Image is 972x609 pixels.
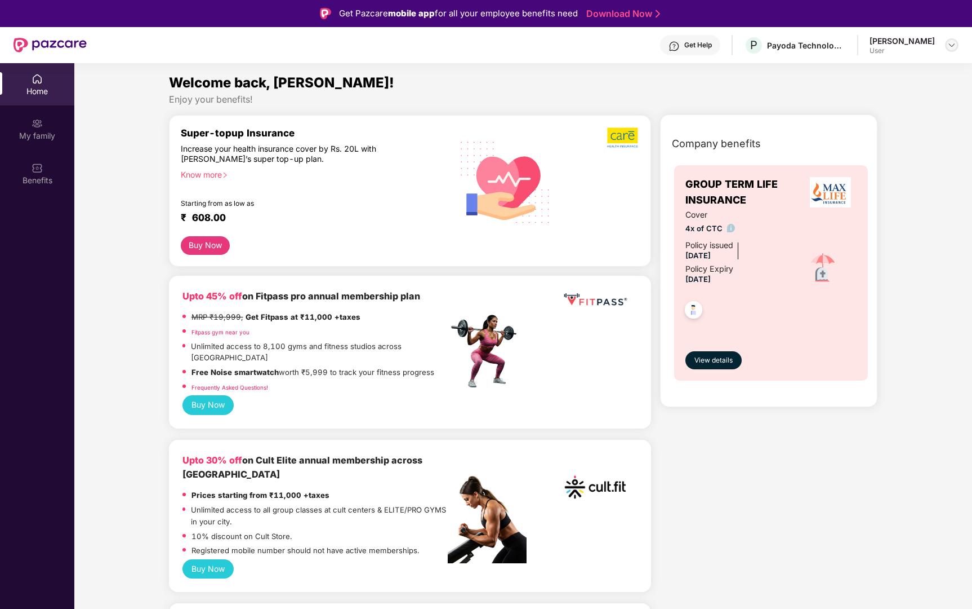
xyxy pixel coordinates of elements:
[181,170,442,178] div: Know more
[181,144,400,165] div: Increase your health insurance cover by Rs. 20L with [PERSON_NAME]’s super top-up plan.
[191,504,448,527] p: Unlimited access to all group classes at cult centers & ELITE/PRO GYMS in your city.
[586,8,657,20] a: Download Now
[672,136,761,152] span: Company benefits
[32,118,43,129] img: svg+xml;base64,PHN2ZyB3aWR0aD0iMjAiIGhlaWdodD0iMjAiIHZpZXdCb3g9IjAgMCAyMCAyMCIgZmlsbD0ibm9uZSIgeG...
[947,41,956,50] img: svg+xml;base64,PHN2ZyBpZD0iRHJvcGRvd24tMzJ4MzIiIHhtbG5zPSJodHRwOi8vd3d3LnczLm9yZy8yMDAwL3N2ZyIgd2...
[182,290,242,302] b: Upto 45% off
[767,40,846,51] div: Payoda Technologies
[246,312,360,321] strong: Get Fitpass at ₹11,000 +taxes
[191,531,292,542] p: 10% discount on Cult Store.
[452,127,559,236] img: svg+xml;base64,PHN2ZyB4bWxucz0iaHR0cDovL3d3dy53My5vcmcvMjAwMC9zdmciIHhtbG5zOnhsaW5rPSJodHRwOi8vd3...
[684,41,712,50] div: Get Help
[870,46,935,55] div: User
[32,162,43,174] img: svg+xml;base64,PHN2ZyBpZD0iQmVuZWZpdHMiIHhtbG5zPSJodHRwOi8vd3d3LnczLm9yZy8yMDAwL3N2ZyIgd2lkdGg9Ij...
[181,127,448,139] div: Super-topup Insurance
[169,94,878,105] div: Enjoy your benefits!
[607,127,639,148] img: b5dec4f62d2307b9de63beb79f102df3.png
[656,8,660,20] img: Stroke
[750,38,757,52] span: P
[668,41,680,52] img: svg+xml;base64,PHN2ZyBpZD0iSGVscC0zMngzMiIgeG1sbnM9Imh0dHA6Ly93d3cudzMub3JnLzIwMDAvc3ZnIiB3aWR0aD...
[685,239,733,251] div: Policy issued
[182,395,234,414] button: Buy Now
[191,545,420,557] p: Registered mobile number should not have active memberships.
[191,384,268,391] a: Frequently Asked Questions!
[182,559,234,579] button: Buy Now
[181,199,400,207] div: Starting from as low as
[680,298,707,325] img: svg+xml;base64,PHN2ZyB4bWxucz0iaHR0cDovL3d3dy53My5vcmcvMjAwMC9zdmciIHdpZHRoPSI0OC45NDMiIGhlaWdodD...
[191,329,249,336] a: Fitpass gym near you
[870,36,935,46] div: [PERSON_NAME]
[685,209,790,221] span: Cover
[222,172,228,178] span: right
[14,38,87,52] img: New Pazcare Logo
[182,454,242,466] b: Upto 30% off
[561,453,629,521] img: cult.png
[561,289,629,310] img: fppp.png
[181,211,437,225] div: ₹ 608.00
[191,367,434,378] p: worth ₹5,999 to track your fitness progress
[32,73,43,85] img: svg+xml;base64,PHN2ZyBpZD0iSG9tZSIgeG1sbnM9Imh0dHA6Ly93d3cudzMub3JnLzIwMDAvc3ZnIiB3aWR0aD0iMjAiIG...
[191,368,279,377] strong: Free Noise smartwatch
[191,491,329,500] strong: Prices starting from ₹11,000 +taxes
[181,236,230,255] button: Buy Now
[694,355,733,366] span: View details
[320,8,331,19] img: Logo
[685,275,711,284] span: [DATE]
[685,223,790,235] span: 4x of CTC
[191,341,448,364] p: Unlimited access to 8,100 gyms and fitness studios across [GEOGRAPHIC_DATA]
[810,177,850,208] img: insurerLogo
[182,290,420,302] b: on Fitpass pro annual membership plan
[685,176,804,209] span: GROUP TERM LIFE INSURANCE
[685,251,711,260] span: [DATE]
[448,312,527,391] img: fpp.png
[339,7,578,20] div: Get Pazcare for all your employee benefits need
[169,74,394,91] span: Welcome back, [PERSON_NAME]!
[803,249,842,288] img: icon
[448,476,527,563] img: pc2.png
[727,224,735,232] img: info
[388,8,435,19] strong: mobile app
[685,263,733,275] div: Policy Expiry
[182,454,422,480] b: on Cult Elite annual membership across [GEOGRAPHIC_DATA]
[685,351,742,369] button: View details
[191,312,243,321] del: MRP ₹19,999,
